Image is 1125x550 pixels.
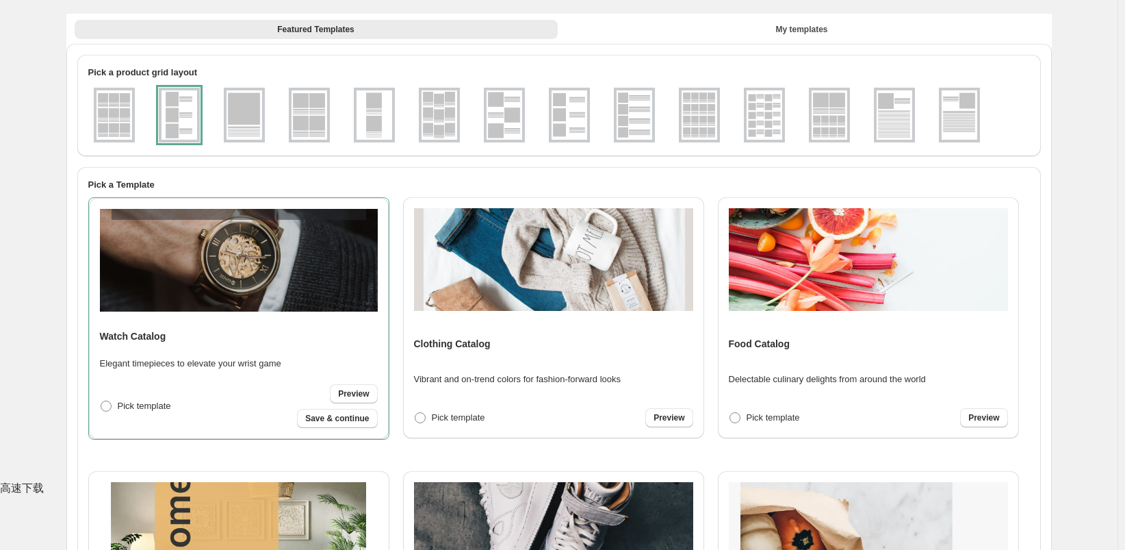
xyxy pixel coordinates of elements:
[877,90,912,140] img: g1x1v2
[414,373,621,386] p: Vibrant and on-trend colors for fashion-forward looks
[277,24,354,35] span: Featured Templates
[414,337,491,351] h4: Clothing Catalog
[100,329,166,343] h4: Watch Catalog
[118,401,171,411] span: Pick template
[812,90,847,140] img: g2x1_4x2v1
[88,66,1030,79] h2: Pick a product grid layout
[617,90,652,140] img: g1x4v1
[88,178,1030,192] h2: Pick a Template
[487,90,522,140] img: g1x3v2
[432,412,485,423] span: Pick template
[682,90,717,140] img: g4x4v1
[297,409,377,428] button: Save & continue
[422,90,457,140] img: g3x3v2
[747,90,782,140] img: g2x5v1
[330,384,377,403] a: Preview
[960,408,1007,427] a: Preview
[357,90,392,140] img: g1x2v1
[305,413,369,424] span: Save & continue
[729,373,926,386] p: Delectable culinary delights from around the world
[729,337,790,351] h4: Food Catalog
[747,412,800,423] span: Pick template
[100,357,281,371] p: Elegant timepieces to elevate your wrist game
[775,24,827,35] span: My templates
[654,412,684,423] span: Preview
[645,408,693,427] a: Preview
[942,90,977,140] img: g1x1v3
[552,90,587,140] img: g1x3v3
[96,90,132,140] img: g3x3v1
[292,90,327,140] img: g2x2v1
[227,90,262,140] img: g1x1v1
[968,412,999,423] span: Preview
[338,388,369,399] span: Preview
